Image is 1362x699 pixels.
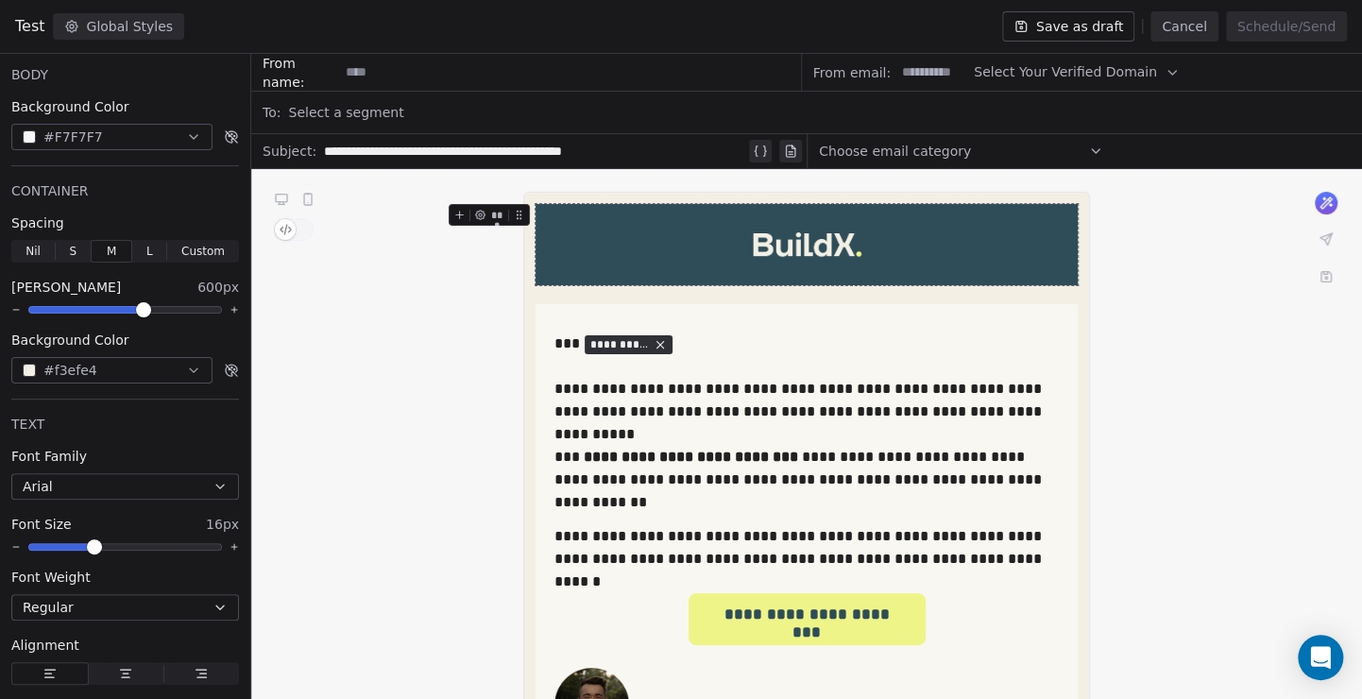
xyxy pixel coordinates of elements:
[11,636,79,655] span: Alignment
[263,142,316,166] span: Subject:
[11,124,213,150] button: #F7F7F7
[15,15,45,38] span: Test
[11,181,239,200] div: CONTAINER
[11,213,64,232] span: Spacing
[1226,11,1347,42] button: Schedule/Send
[23,598,74,618] span: Regular
[288,103,403,122] span: Select a segment
[23,477,53,496] span: Arial
[11,331,129,349] span: Background Color
[53,13,185,40] button: Global Styles
[11,447,87,466] span: Font Family
[43,361,97,381] span: #f3efe4
[1298,635,1343,680] div: Open Intercom Messenger
[146,243,153,260] span: L
[69,243,77,260] span: S
[11,65,239,84] div: BODY
[11,568,91,587] span: Font Weight
[11,357,213,384] button: #f3efe4
[819,142,971,161] span: Choose email category
[181,243,225,260] span: Custom
[974,62,1157,82] span: Select Your Verified Domain
[197,278,239,297] span: 600px
[43,128,103,147] span: #F7F7F7
[11,415,239,434] div: TEXT
[26,243,41,260] span: Nil
[11,278,121,297] span: [PERSON_NAME]
[206,515,239,534] span: 16px
[1002,11,1135,42] button: Save as draft
[263,103,281,122] span: To:
[263,54,338,92] span: From name:
[813,63,891,82] span: From email:
[1150,11,1217,42] button: Cancel
[11,97,129,116] span: Background Color
[11,515,72,534] span: Font Size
